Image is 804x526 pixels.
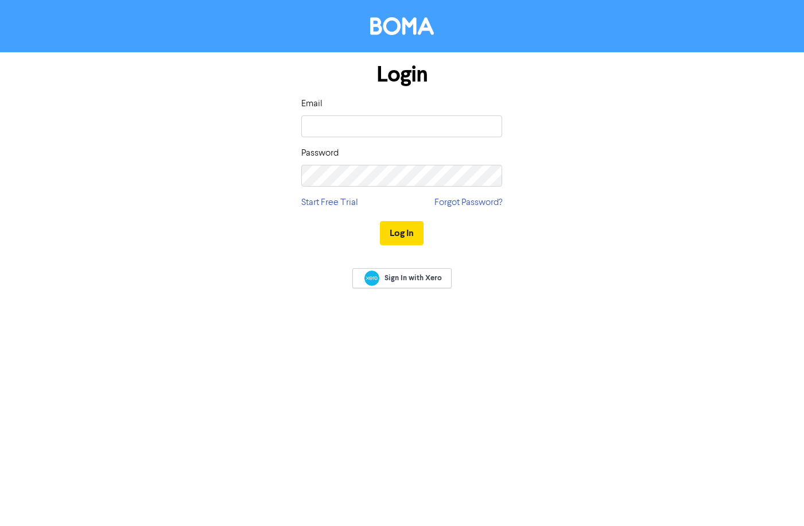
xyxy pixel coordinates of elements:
h1: Login [301,61,502,88]
a: Forgot Password? [434,196,502,210]
a: Sign In with Xero [352,268,451,288]
span: Sign In with Xero [384,273,442,283]
img: Xero logo [364,270,379,286]
label: Email [301,97,323,111]
button: Log In [380,221,424,245]
label: Password [301,146,339,160]
img: BOMA Logo [370,17,434,35]
a: Start Free Trial [301,196,358,210]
